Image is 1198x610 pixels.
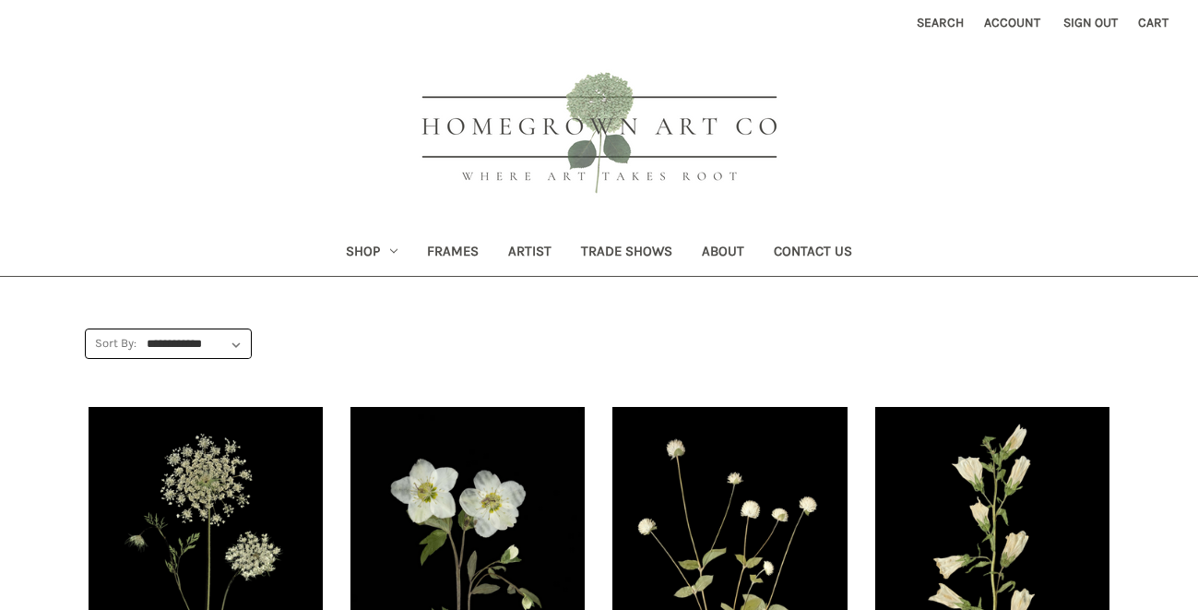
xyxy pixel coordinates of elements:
[493,231,566,276] a: Artist
[86,329,137,357] label: Sort By:
[392,52,807,218] img: HOMEGROWN ART CO
[412,231,493,276] a: Frames
[1138,15,1168,30] span: Cart
[687,231,759,276] a: About
[331,231,412,276] a: Shop
[566,231,687,276] a: Trade Shows
[759,231,867,276] a: Contact Us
